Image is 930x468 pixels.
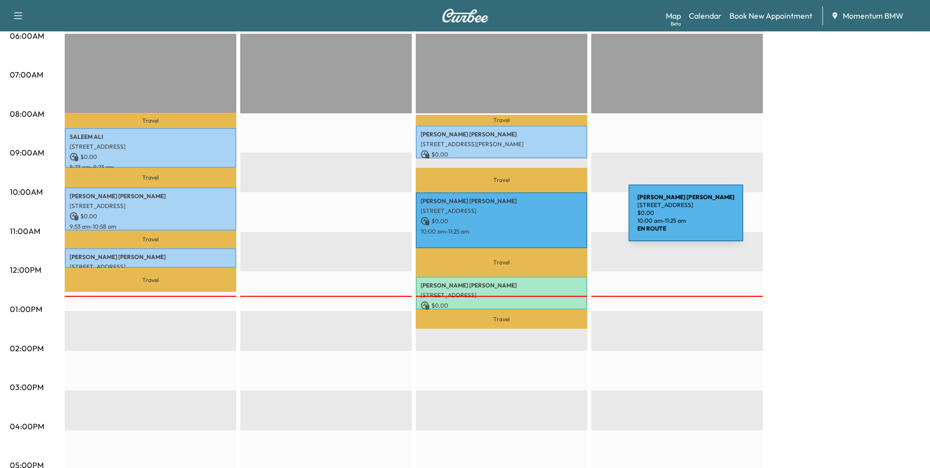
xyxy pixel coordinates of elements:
p: Travel [416,310,587,329]
p: 10:00 am - 11:25 am [421,228,582,235]
p: Travel [65,113,236,128]
p: 03:00PM [10,381,44,393]
p: $ 0.00 [421,301,582,310]
p: $ 0.00 [70,153,231,161]
p: Travel [65,268,236,291]
p: 04:00PM [10,420,44,432]
p: [PERSON_NAME] [PERSON_NAME] [70,253,231,261]
p: [STREET_ADDRESS] [70,143,231,151]
p: 8:23 am - 9:23 am [70,163,231,171]
p: SALEEM ALI [70,133,231,141]
p: [PERSON_NAME] [PERSON_NAME] [421,282,582,289]
p: [PERSON_NAME] [PERSON_NAME] [70,192,231,200]
p: Travel [65,168,236,187]
p: 06:00AM [10,30,44,42]
p: 12:00PM [10,264,41,276]
img: Curbee Logo [442,9,489,23]
a: Calendar [689,10,722,22]
p: [STREET_ADDRESS][PERSON_NAME] [421,140,582,148]
p: Travel [416,168,587,192]
p: [PERSON_NAME] [PERSON_NAME] [421,130,582,138]
span: Momentum BMW [843,10,904,22]
p: 11:00AM [10,225,40,237]
p: [STREET_ADDRESS] [421,207,582,215]
p: 02:00PM [10,342,44,354]
a: MapBeta [666,10,681,22]
p: [STREET_ADDRESS] [421,291,582,299]
p: Travel [65,231,236,248]
p: 01:00PM [10,303,42,315]
p: Travel [416,248,587,277]
p: $ 0.00 [70,212,231,221]
p: 9:53 am - 10:58 am [70,223,231,231]
a: Book New Appointment [729,10,812,22]
p: $ 0.00 [421,150,582,159]
p: Travel [416,115,587,126]
p: [STREET_ADDRESS] [70,263,231,271]
p: 09:00AM [10,147,44,158]
p: [PERSON_NAME] [PERSON_NAME] [421,197,582,205]
p: $ 0.00 [421,217,582,226]
div: Beta [671,20,681,27]
p: [STREET_ADDRESS] [70,202,231,210]
p: 07:00AM [10,69,43,80]
p: 10:00AM [10,186,43,198]
p: 08:00AM [10,108,44,120]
